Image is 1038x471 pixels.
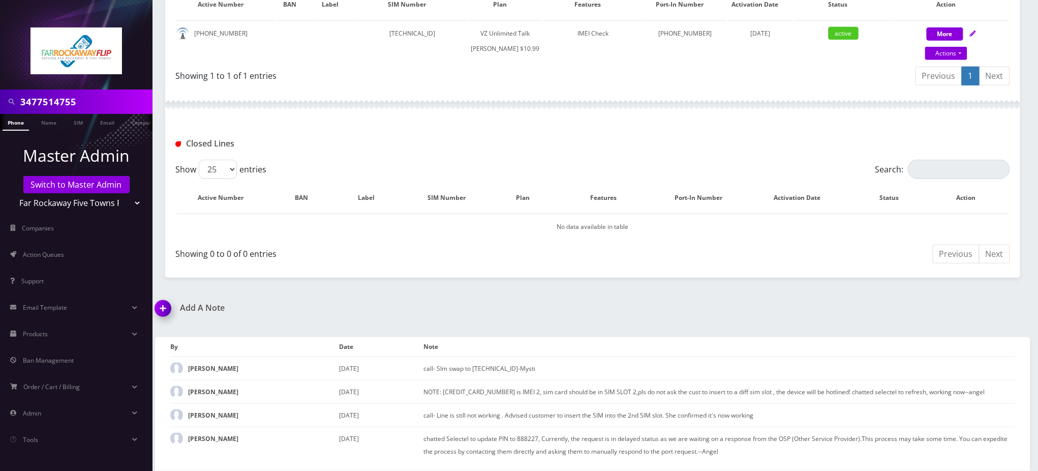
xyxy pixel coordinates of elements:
[69,114,88,130] a: SIM
[659,183,749,213] th: Port-In Number: activate to sort column ascending
[21,277,44,285] span: Support
[424,357,1015,380] td: call- SIm swap to [TECHNICAL_ID]-Mysti
[155,303,585,313] a: Add A Note
[559,183,658,213] th: Features: activate to sort column ascending
[407,183,497,213] th: SIM Number: activate to sort column ascending
[170,337,339,357] th: By
[3,114,29,131] a: Phone
[20,92,150,111] input: Search in Company
[933,245,980,263] a: Previous
[357,20,467,62] td: [TECHNICAL_ID]
[424,380,1015,403] td: NOTE: [CREDIT_CARD_NUMBER] is IMEI 2, sim card should be in SIM SLOT 2,pls do not ask the cust to...
[127,114,161,130] a: Company
[915,67,962,85] a: Previous
[979,245,1010,263] a: Next
[176,214,1009,240] td: No data available in table
[23,250,64,259] span: Action Queues
[188,434,238,443] strong: [PERSON_NAME]
[176,183,275,213] th: Active Number: activate to sort column descending
[22,224,54,232] span: Companies
[338,183,406,213] th: Label: activate to sort column ascending
[199,160,237,179] select: Showentries
[750,183,855,213] th: Activation Date: activate to sort column ascending
[30,27,122,74] img: Far Rockaway Five Towns Flip
[175,66,585,82] div: Showing 1 to 1 of 1 entries
[927,27,963,41] button: More
[644,20,727,62] td: [PHONE_NUMBER]
[339,403,423,427] td: [DATE]
[908,160,1010,179] input: Search:
[23,435,38,444] span: Tools
[544,26,643,41] div: IMEI Check
[339,337,423,357] th: Date
[23,409,41,418] span: Admin
[23,356,74,365] span: Ban Management
[875,160,1010,179] label: Search:
[188,364,238,373] strong: [PERSON_NAME]
[339,380,423,403] td: [DATE]
[95,114,119,130] a: Email
[925,47,967,60] a: Actions
[979,67,1010,85] a: Next
[339,357,423,380] td: [DATE]
[750,29,770,38] span: [DATE]
[23,330,48,338] span: Products
[339,427,423,463] td: [DATE]
[188,411,238,420] strong: [PERSON_NAME]
[962,67,980,85] a: 1
[175,244,585,260] div: Showing 0 to 0 of 0 entries
[424,427,1015,463] td: chatted Selectel to update PIN to 888227, Currently, the request is in delayed status as we are w...
[175,160,266,179] label: Show entries
[188,388,238,396] strong: [PERSON_NAME]
[23,176,130,193] a: Switch to Master Admin
[468,20,543,62] td: VZ Unlimited Talk [PERSON_NAME] $10.99
[23,303,67,312] span: Email Template
[24,382,80,391] span: Order / Cart / Billing
[176,20,275,62] td: [PHONE_NUMBER]
[424,337,1015,357] th: Note
[36,114,62,130] a: Name
[175,139,443,149] h1: Closed Lines
[424,403,1015,427] td: call- Line is still not working . Advised customer to insert the SIM into the 2nd SIM slot. She c...
[829,27,859,40] span: active
[276,183,337,213] th: BAN: activate to sort column ascending
[857,183,932,213] th: Status: activate to sort column ascending
[176,27,189,40] img: default.png
[498,183,558,213] th: Plan: activate to sort column ascending
[933,183,1009,213] th: Action : activate to sort column ascending
[175,141,181,147] img: Closed Lines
